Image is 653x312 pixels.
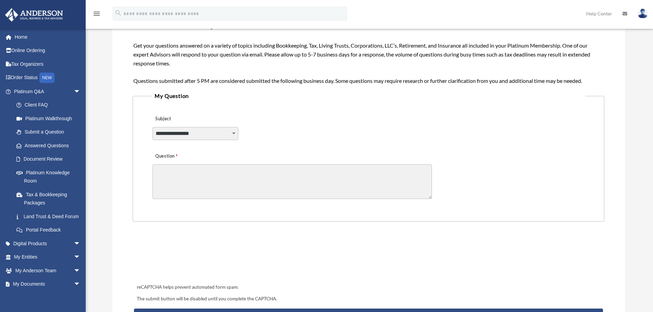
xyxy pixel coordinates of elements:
legend: My Question [152,91,585,101]
span: arrow_drop_down [74,237,87,251]
div: reCAPTCHA helps prevent automated form spam. [134,283,603,291]
div: NEW [39,73,55,83]
label: Question [153,152,206,161]
a: Tax Organizers [5,57,91,71]
img: User Pic [638,9,648,18]
span: arrow_drop_down [74,85,87,99]
a: Online Ordering [5,44,91,58]
a: Platinum Q&Aarrow_drop_down [5,85,91,98]
a: Submit a Question [10,125,87,139]
a: Home [5,30,91,44]
i: menu [93,10,101,18]
a: My Documentsarrow_drop_down [5,277,91,291]
iframe: reCAPTCHA [135,243,239,270]
a: Land Trust & Deed Forum [10,210,91,223]
a: Portal Feedback [10,223,91,237]
div: The submit button will be disabled until you complete the CAPTCHA. [134,295,603,303]
span: arrow_drop_down [74,250,87,264]
a: Digital Productsarrow_drop_down [5,237,91,250]
a: Tax & Bookkeeping Packages [10,188,91,210]
a: Order StatusNEW [5,71,91,85]
a: Document Review [10,152,91,166]
a: Answered Questions [10,139,91,152]
a: Platinum Walkthrough [10,112,91,125]
a: My Anderson Teamarrow_drop_down [5,264,91,277]
img: Anderson Advisors Platinum Portal [3,8,65,22]
i: search [114,9,122,17]
a: My Entitiesarrow_drop_down [5,250,91,264]
label: Subject [153,114,218,124]
a: menu [93,12,101,18]
a: Client FAQ [10,98,91,112]
a: Platinum Knowledge Room [10,166,91,188]
span: arrow_drop_down [74,277,87,291]
span: arrow_drop_down [74,264,87,278]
